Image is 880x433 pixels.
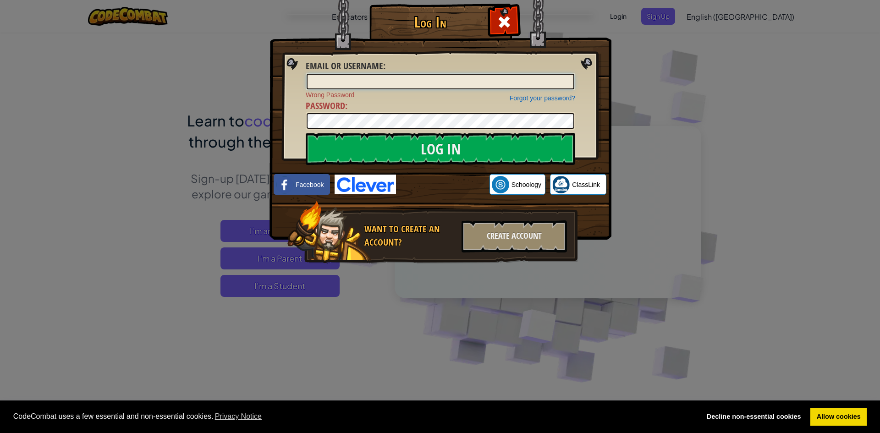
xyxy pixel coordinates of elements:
[572,180,600,189] span: ClassLink
[364,223,456,249] div: Want to create an account?
[335,175,396,194] img: clever-logo-blue.png
[511,180,541,189] span: Schoology
[306,99,345,112] span: Password
[700,408,807,426] a: deny cookies
[492,176,509,193] img: schoology.png
[552,176,570,193] img: classlink-logo-small.png
[462,220,567,252] div: Create Account
[276,176,293,193] img: facebook_small.png
[296,180,324,189] span: Facebook
[13,410,693,423] span: CodeCombat uses a few essential and non-essential cookies.
[510,94,575,102] a: Forgot your password?
[396,175,489,195] iframe: Sign in with Google Button
[306,60,383,72] span: Email or Username
[214,410,264,423] a: learn more about cookies
[810,408,867,426] a: allow cookies
[306,60,385,73] label: :
[306,99,347,113] label: :
[372,14,489,30] h1: Log In
[306,133,575,165] input: Log In
[306,90,575,99] span: Wrong Password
